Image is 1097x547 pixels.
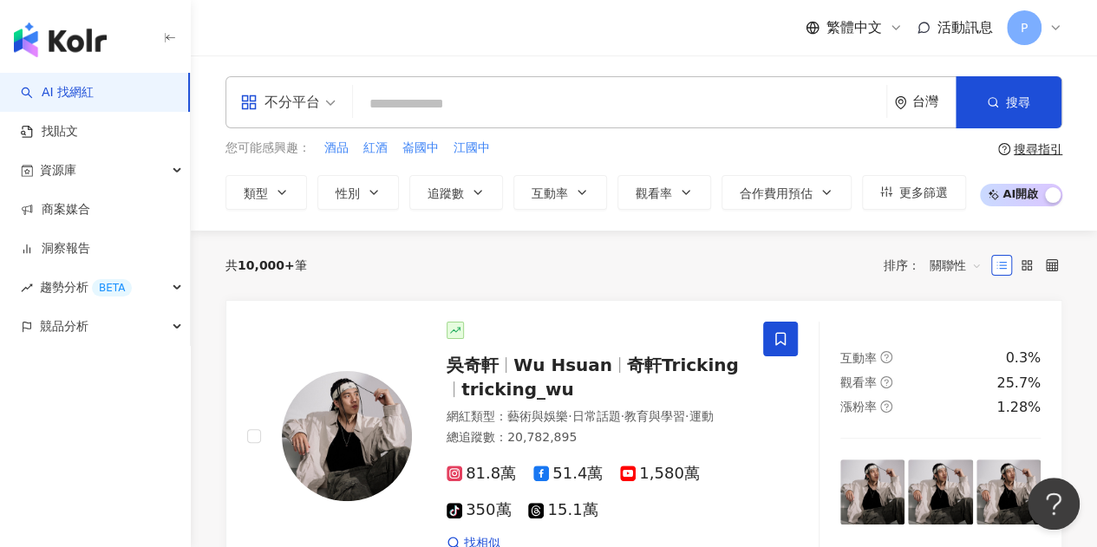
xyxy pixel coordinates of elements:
[324,140,349,157] span: 酒品
[21,84,94,101] a: searchAI 找網紅
[624,409,685,423] span: 教育與學習
[225,258,307,272] div: 共 筆
[225,175,307,210] button: 類型
[528,501,597,519] span: 15.1萬
[620,409,624,423] span: ·
[454,140,490,157] span: 江國中
[513,355,612,375] span: Wu Hsuan
[513,175,607,210] button: 互動率
[447,355,499,375] span: 吳奇軒
[930,251,982,279] span: 關聯性
[323,139,349,158] button: 酒品
[722,175,852,210] button: 合作費用預估
[636,186,672,200] span: 觀看率
[1021,18,1028,37] span: P
[884,251,991,279] div: 排序：
[894,96,907,109] span: environment
[1005,348,1041,368] div: 0.3%
[409,175,503,210] button: 追蹤數
[998,143,1010,155] span: question-circle
[912,94,956,109] div: 台灣
[402,139,440,158] button: 崙國中
[1014,142,1062,156] div: 搜尋指引
[1028,478,1080,530] iframe: Help Scout Beacon - Open
[92,279,132,296] div: BETA
[453,139,491,158] button: 江國中
[840,375,877,389] span: 觀看率
[956,76,1061,128] button: 搜尋
[880,351,892,363] span: question-circle
[532,186,568,200] span: 互動率
[21,240,90,257] a: 洞察報告
[840,400,877,414] span: 漲粉率
[14,23,107,57] img: logo
[447,465,516,483] span: 81.8萬
[571,409,620,423] span: 日常話題
[447,501,511,519] span: 350萬
[402,140,439,157] span: 崙國中
[240,88,320,116] div: 不分平台
[840,351,877,365] span: 互動率
[363,140,388,157] span: 紅酒
[1006,95,1030,109] span: 搜尋
[428,186,464,200] span: 追蹤數
[740,186,813,200] span: 合作費用預估
[937,19,993,36] span: 活動訊息
[826,18,882,37] span: 繁體中文
[447,429,742,446] div: 總追蹤數 ： 20,782,895
[685,409,689,423] span: ·
[996,374,1041,393] div: 25.7%
[507,409,568,423] span: 藝術與娛樂
[21,123,78,140] a: 找貼文
[362,139,389,158] button: 紅酒
[862,175,966,210] button: 更多篩選
[976,459,1041,524] img: post-image
[880,400,892,413] span: question-circle
[461,379,574,400] span: tricking_wu
[627,355,739,375] span: 奇軒Tricking
[880,376,892,388] span: question-circle
[244,186,268,200] span: 類型
[40,307,88,346] span: 競品分析
[40,151,76,190] span: 資源庫
[568,409,571,423] span: ·
[447,408,742,426] div: 網紅類型 ：
[899,186,948,199] span: 更多篩選
[840,459,904,524] img: post-image
[336,186,360,200] span: 性別
[282,371,412,501] img: KOL Avatar
[21,201,90,218] a: 商案媒合
[533,465,603,483] span: 51.4萬
[238,258,295,272] span: 10,000+
[21,282,33,294] span: rise
[620,465,700,483] span: 1,580萬
[40,268,132,307] span: 趨勢分析
[225,140,310,157] span: 您可能感興趣：
[240,94,258,111] span: appstore
[617,175,711,210] button: 觀看率
[689,409,713,423] span: 運動
[908,459,972,524] img: post-image
[317,175,399,210] button: 性別
[996,398,1041,417] div: 1.28%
